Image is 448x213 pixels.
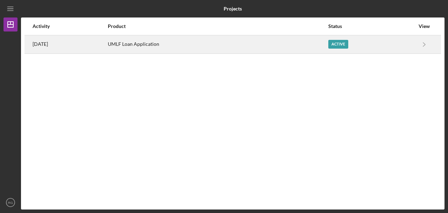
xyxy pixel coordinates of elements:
div: Status [328,23,415,29]
time: 2025-08-26 13:08 [33,41,48,47]
div: Active [328,40,348,49]
button: RG [3,196,17,210]
text: RG [8,201,13,205]
div: Product [108,23,327,29]
div: View [415,23,433,29]
div: Activity [33,23,107,29]
b: Projects [224,6,242,12]
div: UMLF Loan Application [108,36,327,53]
